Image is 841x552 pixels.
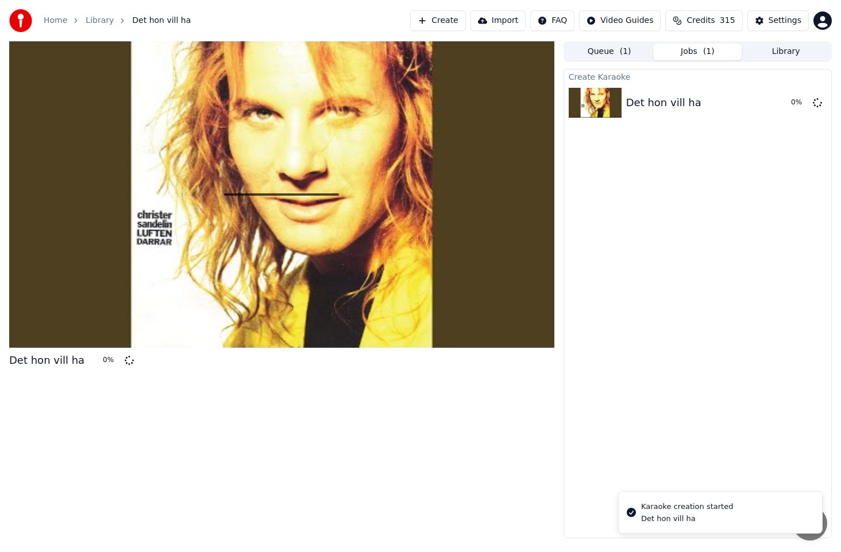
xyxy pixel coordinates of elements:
button: Video Guides [579,10,661,31]
span: ( 1 ) [620,46,631,57]
button: FAQ [530,10,574,31]
div: Det hon vill ha [641,514,733,524]
button: Jobs [653,44,742,60]
div: Det hon vill ha [626,95,701,111]
button: Credits315 [665,10,742,31]
nav: breadcrumb [44,15,191,26]
button: Library [742,44,830,60]
button: Import [470,10,526,31]
span: Det hon vill ha [132,15,191,26]
a: Library [86,15,114,26]
div: Det hon vill ha [9,352,84,368]
span: ( 1 ) [703,46,715,57]
div: 0 % [103,356,120,365]
div: 0 % [791,98,808,107]
span: Credits [686,15,715,26]
div: Karaoke creation started [641,501,733,512]
button: Create [410,10,466,31]
div: Settings [769,15,801,26]
button: Settings [747,10,809,31]
a: Home [44,15,67,26]
img: youka [9,9,32,32]
div: Create Karaoke [564,69,831,83]
button: Queue [565,44,654,60]
span: 315 [720,15,735,26]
